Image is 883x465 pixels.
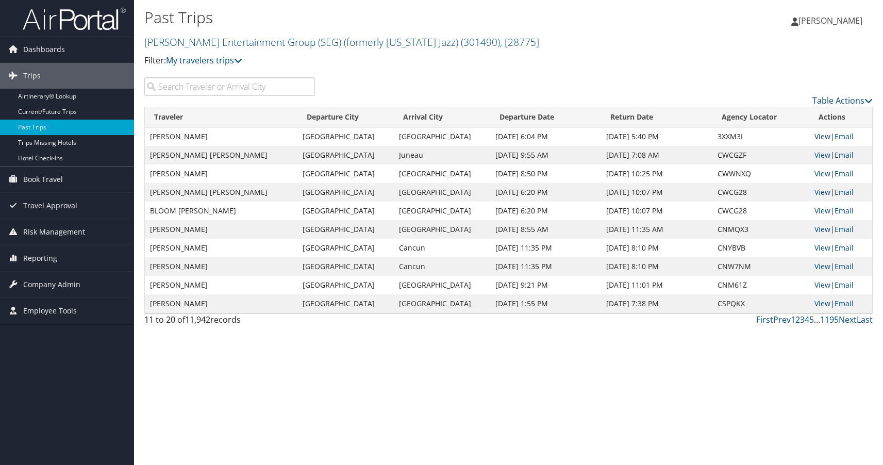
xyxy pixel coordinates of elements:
th: Agency Locator: activate to sort column ascending [712,107,809,127]
td: [PERSON_NAME] [145,220,297,239]
td: [GEOGRAPHIC_DATA] [297,294,394,313]
th: Arrival City: activate to sort column ascending [394,107,490,127]
td: Juneau [394,146,490,164]
td: [GEOGRAPHIC_DATA] [297,276,394,294]
span: , [ 28775 ] [500,35,539,49]
td: [DATE] 11:35 AM [601,220,712,239]
td: 3XXM3I [712,127,809,146]
td: [PERSON_NAME] [145,276,297,294]
td: [DATE] 8:55 AM [490,220,601,239]
td: [DATE] 7:08 AM [601,146,712,164]
a: [PERSON_NAME] [791,5,873,36]
span: Trips [23,63,41,89]
td: | [809,202,872,220]
td: [GEOGRAPHIC_DATA] [297,164,394,183]
span: Reporting [23,245,57,271]
td: [DATE] 10:07 PM [601,202,712,220]
td: [DATE] 8:10 PM [601,257,712,276]
td: [DATE] 11:01 PM [601,276,712,294]
a: Email [835,150,854,160]
td: [GEOGRAPHIC_DATA] [297,257,394,276]
a: Email [835,169,854,178]
td: [GEOGRAPHIC_DATA] [394,127,490,146]
td: [GEOGRAPHIC_DATA] [394,164,490,183]
td: CNM61Z [712,276,809,294]
td: [GEOGRAPHIC_DATA] [297,239,394,257]
span: … [814,314,820,325]
td: | [809,164,872,183]
div: 11 to 20 of records [144,313,315,331]
td: [DATE] 6:04 PM [490,127,601,146]
a: Email [835,131,854,141]
td: [GEOGRAPHIC_DATA] [394,202,490,220]
td: [DATE] 5:40 PM [601,127,712,146]
td: [GEOGRAPHIC_DATA] [394,276,490,294]
td: CWWNXQ [712,164,809,183]
img: airportal-logo.png [23,7,126,31]
th: Traveler: activate to sort column ascending [145,107,297,127]
a: View [814,131,830,141]
a: First [756,314,773,325]
td: [GEOGRAPHIC_DATA] [297,220,394,239]
a: 5 [809,314,814,325]
a: View [814,187,830,197]
td: [GEOGRAPHIC_DATA] [297,183,394,202]
td: CWCG28 [712,202,809,220]
td: CWCG28 [712,183,809,202]
td: [GEOGRAPHIC_DATA] [394,220,490,239]
td: [DATE] 10:07 PM [601,183,712,202]
span: Employee Tools [23,298,77,324]
td: [GEOGRAPHIC_DATA] [297,146,394,164]
a: View [814,169,830,178]
td: [DATE] 9:55 AM [490,146,601,164]
a: 3 [800,314,805,325]
a: View [814,298,830,308]
td: CWCGZF [712,146,809,164]
span: Dashboards [23,37,65,62]
span: ( 301490 ) [461,35,500,49]
a: My travelers trips [166,55,242,66]
a: Table Actions [812,95,873,106]
td: CNYBVB [712,239,809,257]
td: [DATE] 6:20 PM [490,202,601,220]
a: Email [835,280,854,290]
p: Filter: [144,54,630,68]
a: View [814,243,830,253]
a: [PERSON_NAME] Entertainment Group (SEG) (formerly [US_STATE] Jazz) [144,35,539,49]
a: Last [857,314,873,325]
a: Email [835,187,854,197]
td: [DATE] 1:55 PM [490,294,601,313]
a: View [814,150,830,160]
a: 2 [795,314,800,325]
a: View [814,261,830,271]
td: [DATE] 11:35 PM [490,257,601,276]
td: [PERSON_NAME] [PERSON_NAME] [145,183,297,202]
td: | [809,220,872,239]
input: Search Traveler or Arrival City [144,77,315,96]
a: Email [835,261,854,271]
td: [DATE] 7:38 PM [601,294,712,313]
td: [GEOGRAPHIC_DATA] [394,183,490,202]
td: [PERSON_NAME] [145,164,297,183]
td: [PERSON_NAME] [145,127,297,146]
td: [PERSON_NAME] [145,294,297,313]
a: Email [835,206,854,215]
td: CNW7NM [712,257,809,276]
a: View [814,280,830,290]
td: [DATE] 9:21 PM [490,276,601,294]
td: [GEOGRAPHIC_DATA] [297,127,394,146]
td: | [809,183,872,202]
td: [PERSON_NAME] [145,239,297,257]
td: | [809,276,872,294]
a: View [814,224,830,234]
a: Email [835,298,854,308]
span: 11,942 [185,314,210,325]
td: [DATE] 8:10 PM [601,239,712,257]
td: [DATE] 10:25 PM [601,164,712,183]
td: | [809,127,872,146]
a: Email [835,224,854,234]
td: | [809,257,872,276]
span: [PERSON_NAME] [798,15,862,26]
h1: Past Trips [144,7,630,28]
td: [PERSON_NAME] [145,257,297,276]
